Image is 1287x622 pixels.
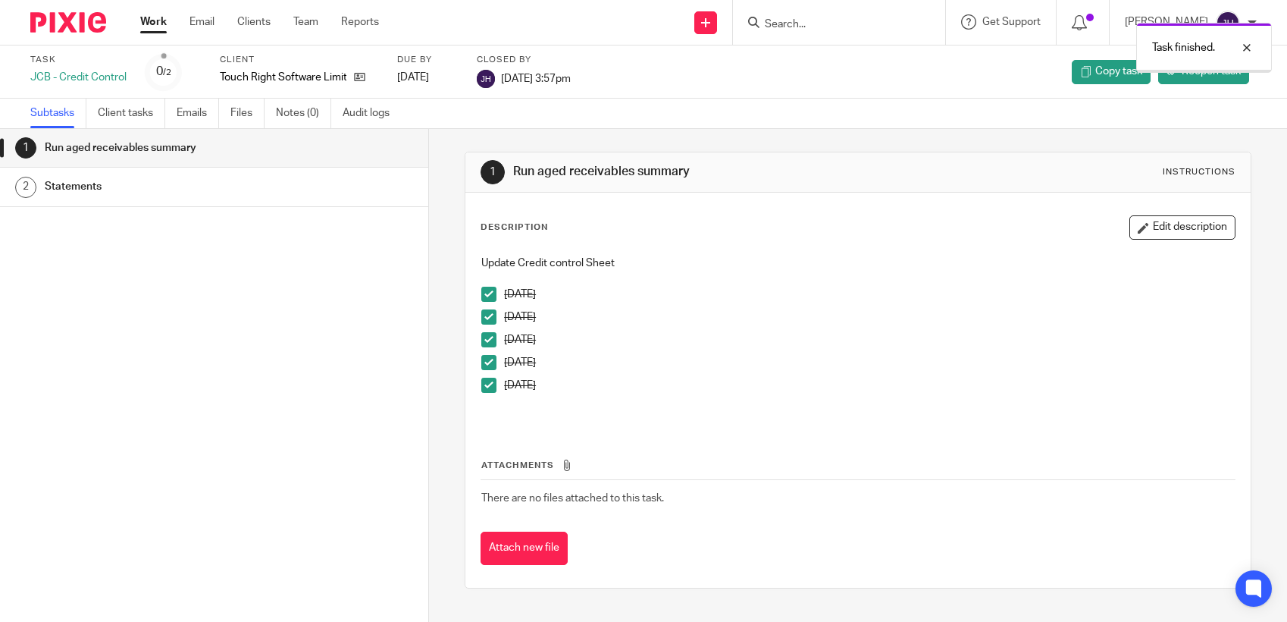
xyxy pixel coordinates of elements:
div: 2 [15,177,36,198]
p: Update Credit control Sheet [481,256,1235,271]
a: Work [140,14,167,30]
label: Closed by [477,54,571,66]
p: [DATE] [504,332,1235,347]
h1: Run aged receivables summary [513,164,891,180]
label: Client [220,54,378,66]
p: [DATE] [504,287,1235,302]
a: Email [189,14,214,30]
label: Task [30,54,127,66]
div: JCB - Credit Control [30,70,127,85]
button: Attach new file [481,532,568,566]
img: Pixie [30,12,106,33]
div: 0 [156,63,171,80]
div: Instructions [1163,166,1235,178]
p: [DATE] [504,355,1235,370]
img: svg%3E [477,70,495,88]
a: Clients [237,14,271,30]
div: 1 [15,137,36,159]
span: Attachments [481,461,554,470]
p: Description [481,221,548,234]
p: Touch Right Software Limited [220,70,346,85]
p: [DATE] [504,378,1235,393]
a: Reports [341,14,379,30]
a: Audit logs [343,99,401,128]
img: svg%3E [1216,11,1240,35]
div: [DATE] [397,70,458,85]
a: Files [230,99,265,128]
a: Client tasks [98,99,165,128]
a: Team [293,14,318,30]
h1: Statements [45,175,290,198]
small: /2 [163,68,171,77]
p: [DATE] [504,309,1235,325]
a: Subtasks [30,99,86,128]
button: Edit description [1129,215,1235,240]
h1: Run aged receivables summary [45,137,290,159]
a: Emails [177,99,219,128]
a: Notes (0) [276,99,331,128]
span: [DATE] 3:57pm [501,73,571,83]
p: Task finished. [1152,40,1215,55]
div: 1 [481,160,505,184]
label: Due by [397,54,458,66]
span: There are no files attached to this task. [481,493,664,504]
